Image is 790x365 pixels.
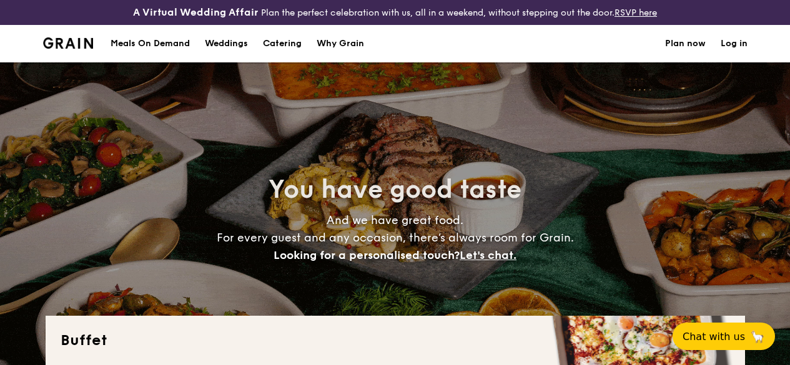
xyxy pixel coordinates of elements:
span: You have good taste [269,175,521,205]
div: Why Grain [317,25,364,62]
a: Plan now [665,25,706,62]
h4: A Virtual Wedding Affair [133,5,259,20]
a: Why Grain [309,25,372,62]
a: Logotype [43,37,94,49]
a: RSVP here [615,7,657,18]
a: Meals On Demand [103,25,197,62]
div: Weddings [205,25,248,62]
span: Looking for a personalised touch? [274,248,460,262]
h2: Buffet [61,331,730,351]
div: Meals On Demand [111,25,190,62]
a: Log in [721,25,748,62]
div: Plan the perfect celebration with us, all in a weekend, without stepping out the door. [132,5,658,20]
h1: Catering [263,25,302,62]
a: Catering [255,25,309,62]
a: Weddings [197,25,255,62]
span: Let's chat. [460,248,516,262]
span: Chat with us [683,331,745,343]
span: And we have great food. For every guest and any occasion, there’s always room for Grain. [217,213,574,262]
span: 🦙 [750,329,765,344]
button: Chat with us🦙 [673,323,775,350]
img: Grain [43,37,94,49]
